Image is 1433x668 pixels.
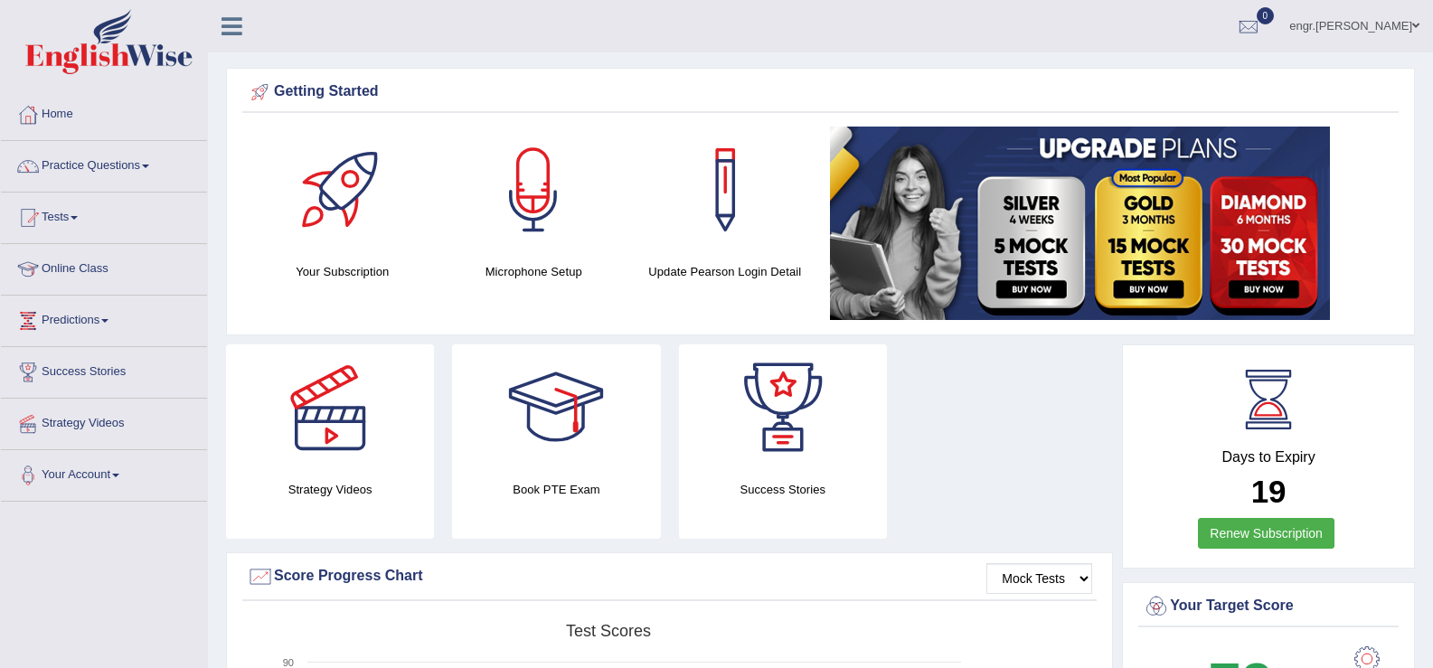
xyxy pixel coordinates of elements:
a: Success Stories [1,347,207,392]
h4: Microphone Setup [448,262,621,281]
h4: Book PTE Exam [452,480,660,499]
span: 0 [1257,7,1275,24]
a: Online Class [1,244,207,289]
a: Your Account [1,450,207,495]
h4: Strategy Videos [226,480,434,499]
img: small5.jpg [830,127,1330,320]
div: Score Progress Chart [247,563,1092,590]
a: Tests [1,193,207,238]
div: Your Target Score [1143,593,1394,620]
h4: Your Subscription [256,262,429,281]
a: Renew Subscription [1198,518,1334,549]
h4: Update Pearson Login Detail [638,262,812,281]
a: Home [1,89,207,135]
div: Getting Started [247,79,1394,106]
a: Practice Questions [1,141,207,186]
h4: Success Stories [679,480,887,499]
tspan: Test scores [566,622,651,640]
b: 19 [1251,474,1287,509]
h4: Days to Expiry [1143,449,1394,466]
a: Predictions [1,296,207,341]
a: Strategy Videos [1,399,207,444]
text: 90 [283,657,294,668]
